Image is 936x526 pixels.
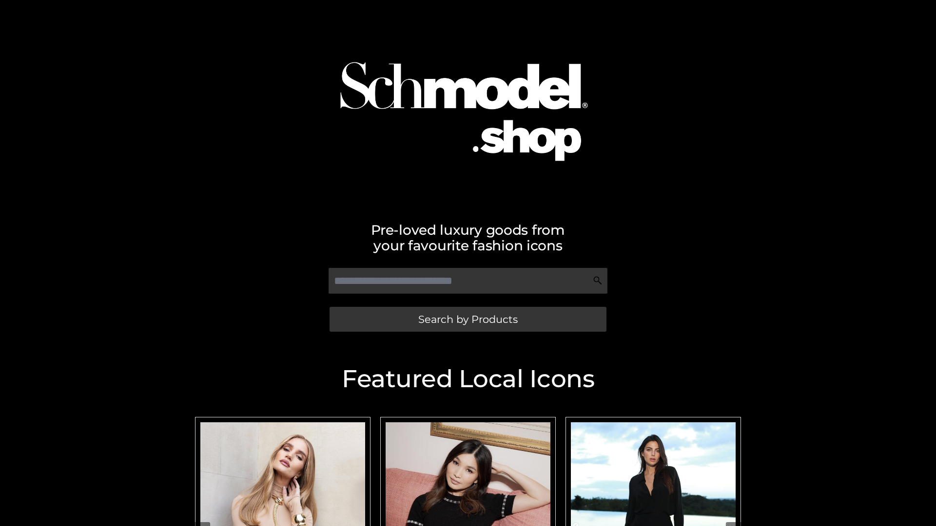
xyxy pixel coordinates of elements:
span: Search by Products [418,314,518,324]
h2: Pre-loved luxury goods from your favourite fashion icons [190,222,746,253]
img: Search Icon [593,276,603,285]
h2: Featured Local Icons​ [190,367,746,391]
a: Search by Products [330,307,606,332]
